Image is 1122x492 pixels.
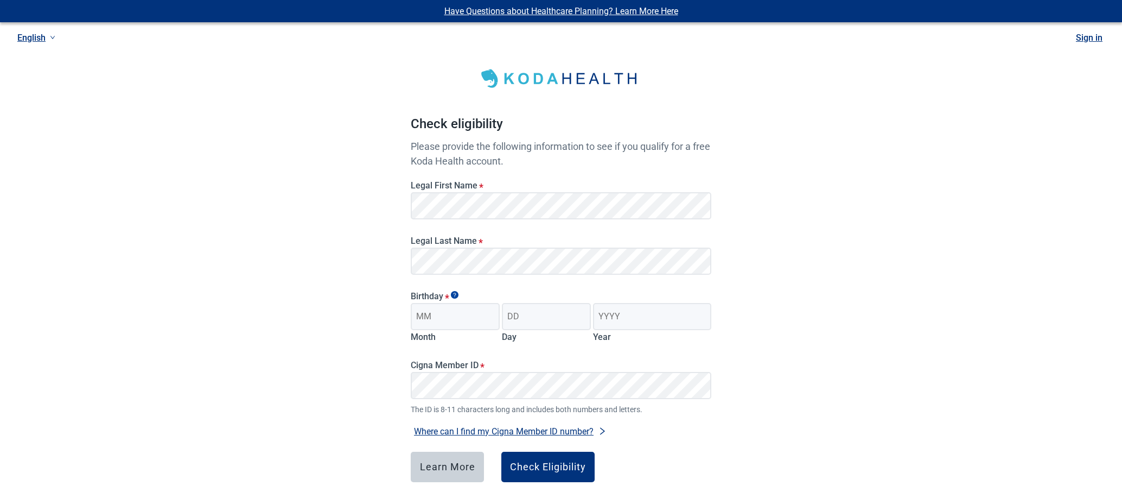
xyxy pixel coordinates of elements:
[411,114,711,139] h1: Check eligibility
[598,427,607,436] span: right
[501,452,595,482] button: Check Eligibility
[1076,33,1102,43] a: Sign in
[411,403,711,415] span: The ID is 8-11 characters long and includes both numbers and letters.
[411,303,500,330] input: Birth month
[502,303,591,330] input: Birth day
[420,462,475,472] div: Learn More
[593,303,711,330] input: Birth year
[411,424,610,439] button: Where can I find my Cigna Member ID number?
[411,360,711,370] label: Cigna Member ID
[593,332,611,342] label: Year
[411,452,484,482] button: Learn More
[411,332,436,342] label: Month
[510,462,586,472] div: Check Eligibility
[451,291,458,299] span: Show tooltip
[474,65,648,92] img: Koda Health
[411,139,711,168] p: Please provide the following information to see if you qualify for a free Koda Health account.
[502,332,517,342] label: Day
[50,35,55,40] span: down
[13,29,60,47] a: Current language: English
[444,6,678,16] a: Have Questions about Healthcare Planning? Learn More Here
[411,291,711,301] legend: Birthday
[411,180,711,191] label: Legal First Name
[411,236,711,246] label: Legal Last Name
